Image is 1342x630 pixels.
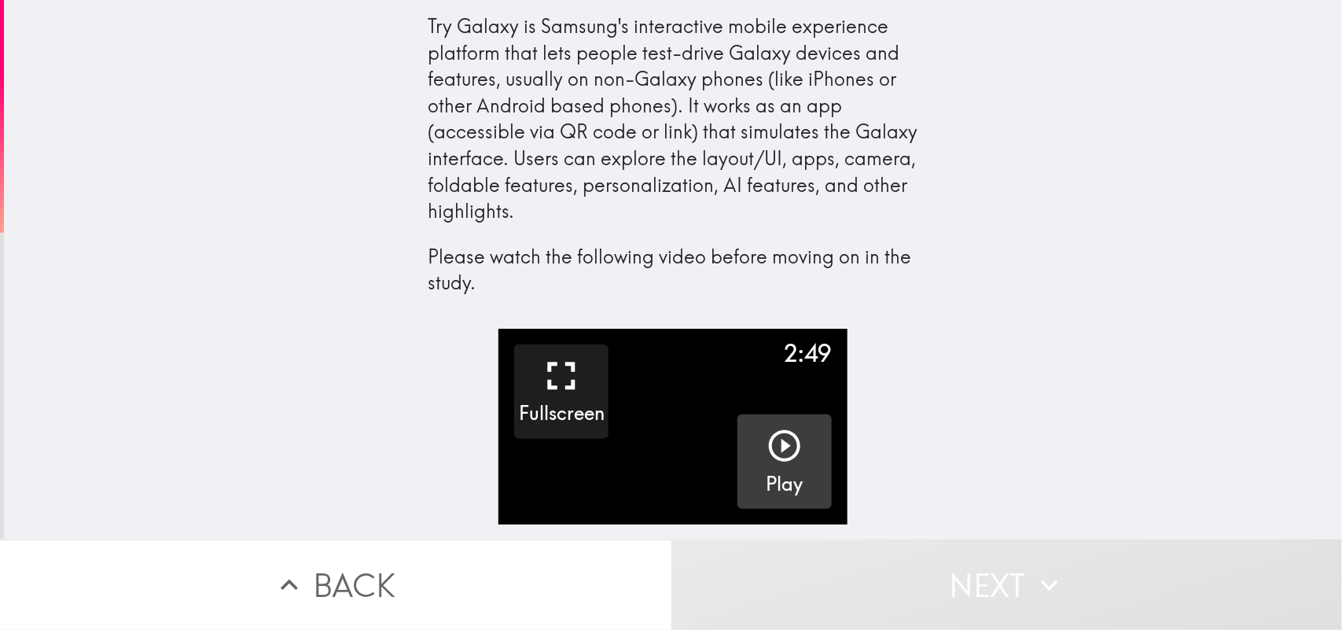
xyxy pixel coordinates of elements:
[785,337,832,370] div: 2:49
[519,400,605,427] h5: Fullscreen
[737,414,832,509] button: Play
[428,13,918,297] div: Try Galaxy is Samsung's interactive mobile experience platform that lets people test-drive Galaxy...
[766,471,803,498] h5: Play
[428,244,918,297] p: Please watch the following video before moving on in the study.
[514,344,608,439] button: Fullscreen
